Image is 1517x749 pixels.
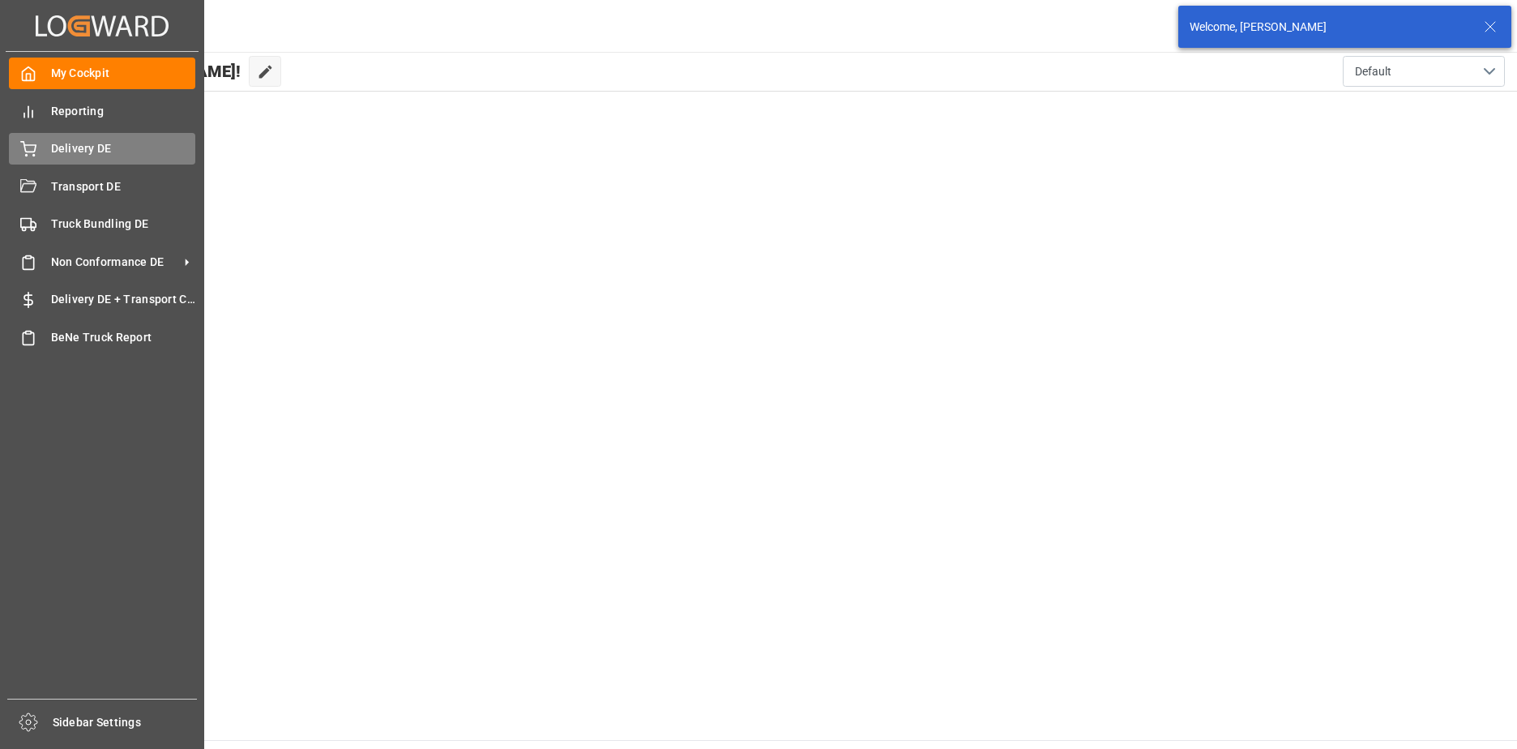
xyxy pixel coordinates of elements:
span: Delivery DE [51,140,196,157]
a: BeNe Truck Report [9,321,195,353]
span: My Cockpit [51,65,196,82]
a: My Cockpit [9,58,195,89]
span: Non Conformance DE [51,254,179,271]
a: Truck Bundling DE [9,208,195,240]
span: Delivery DE + Transport Cost [51,291,196,308]
span: BeNe Truck Report [51,329,196,346]
button: open menu [1343,56,1505,87]
span: Sidebar Settings [53,714,198,731]
a: Delivery DE + Transport Cost [9,284,195,315]
a: Reporting [9,95,195,126]
a: Delivery DE [9,133,195,165]
span: Reporting [51,103,196,120]
a: Transport DE [9,170,195,202]
span: Transport DE [51,178,196,195]
span: Truck Bundling DE [51,216,196,233]
div: Welcome, [PERSON_NAME] [1190,19,1468,36]
span: Default [1355,63,1391,80]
